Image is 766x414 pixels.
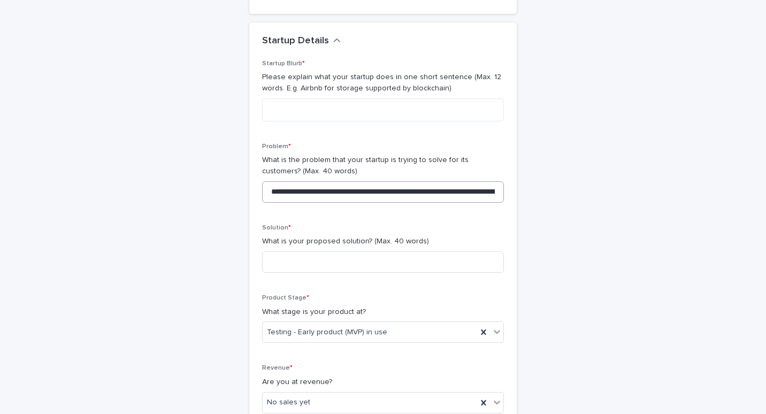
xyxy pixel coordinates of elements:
span: Startup Blurb [262,60,305,67]
p: What is your proposed solution? (Max. 40 words) [262,236,504,247]
button: Startup Details [262,35,341,47]
span: Testing - Early product (MVP) in use [267,327,387,338]
p: What is the problem that your startup is trying to solve for its customers? (Max. 40 words) [262,155,504,177]
span: Revenue [262,365,293,371]
span: Product Stage [262,295,309,301]
span: Problem [262,143,291,150]
p: What stage is your product at? [262,306,504,318]
span: Solution [262,225,291,231]
p: Are you at revenue? [262,377,504,388]
span: No sales yet [267,397,310,408]
h2: Startup Details [262,35,329,47]
p: Please explain what your startup does in one short sentence (Max. 12 words. E.g. Airbnb for stora... [262,72,504,94]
